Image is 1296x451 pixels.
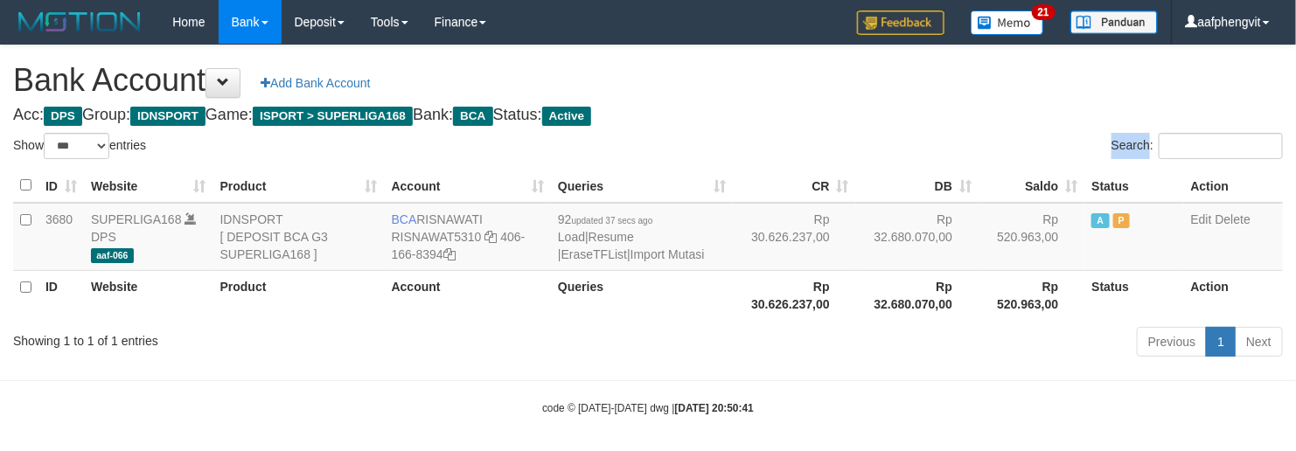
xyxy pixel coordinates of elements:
[38,203,84,271] td: 3680
[13,9,146,35] img: MOTION_logo.png
[392,230,482,244] a: RISNAWAT5310
[971,10,1044,35] img: Button%20Memo.svg
[1111,133,1283,159] label: Search:
[213,169,385,203] th: Product: activate to sort column ascending
[385,169,551,203] th: Account: activate to sort column ascending
[1070,10,1158,34] img: panduan.png
[91,212,182,226] a: SUPERLIGA168
[38,169,84,203] th: ID: activate to sort column ascending
[542,402,754,414] small: code © [DATE]-[DATE] dwg |
[443,247,456,261] a: Copy 4061668394 to clipboard
[453,107,492,126] span: BCA
[38,270,84,320] th: ID
[1113,213,1131,228] span: Paused
[91,248,134,263] span: aaf-066
[1184,169,1283,203] th: Action
[733,203,855,271] td: Rp 30.626.237,00
[558,230,585,244] a: Load
[551,270,733,320] th: Queries
[392,212,417,226] span: BCA
[733,169,855,203] th: CR: activate to sort column ascending
[213,270,385,320] th: Product
[558,212,652,226] span: 92
[13,325,527,350] div: Showing 1 to 1 of 1 entries
[542,107,592,126] span: Active
[130,107,206,126] span: IDNSPORT
[385,203,551,271] td: RISNAWATI 406-166-8394
[1091,213,1109,228] span: Active
[1235,327,1283,357] a: Next
[572,216,653,225] span: updated 37 secs ago
[1191,212,1212,226] a: Edit
[13,107,1283,124] h4: Acc: Group: Game: Bank: Status:
[84,203,213,271] td: DPS
[1159,133,1283,159] input: Search:
[1084,169,1183,203] th: Status
[1206,327,1236,357] a: 1
[551,169,733,203] th: Queries: activate to sort column ascending
[84,270,213,320] th: Website
[979,270,1084,320] th: Rp 520.963,00
[44,107,82,126] span: DPS
[13,63,1283,98] h1: Bank Account
[13,133,146,159] label: Show entries
[589,230,634,244] a: Resume
[44,133,109,159] select: Showentries
[1137,327,1207,357] a: Previous
[253,107,413,126] span: ISPORT > SUPERLIGA168
[1032,4,1056,20] span: 21
[979,203,1084,271] td: Rp 520.963,00
[561,247,627,261] a: EraseTFList
[84,169,213,203] th: Website: activate to sort column ascending
[213,203,385,271] td: IDNSPORT [ DEPOSIT BCA G3 SUPERLIGA168 ]
[385,270,551,320] th: Account
[856,169,979,203] th: DB: activate to sort column ascending
[1084,270,1183,320] th: Status
[856,203,979,271] td: Rp 32.680.070,00
[675,402,754,414] strong: [DATE] 20:50:41
[856,270,979,320] th: Rp 32.680.070,00
[979,169,1084,203] th: Saldo: activate to sort column ascending
[733,270,855,320] th: Rp 30.626.237,00
[631,247,705,261] a: Import Mutasi
[249,68,381,98] a: Add Bank Account
[558,212,705,261] span: | | |
[1184,270,1283,320] th: Action
[1216,212,1251,226] a: Delete
[484,230,497,244] a: Copy RISNAWAT5310 to clipboard
[857,10,944,35] img: Feedback.jpg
